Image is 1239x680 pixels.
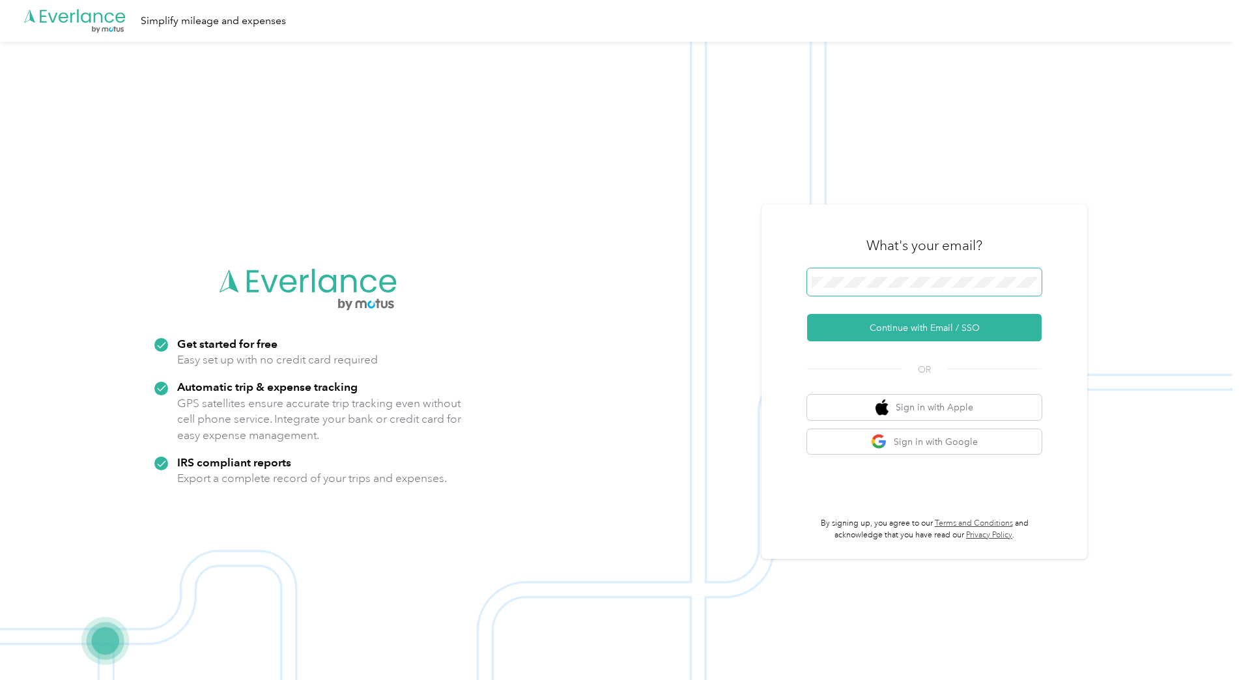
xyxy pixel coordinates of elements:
[935,518,1013,528] a: Terms and Conditions
[177,470,447,487] p: Export a complete record of your trips and expenses.
[141,13,286,29] div: Simplify mileage and expenses
[871,434,887,450] img: google logo
[177,395,462,444] p: GPS satellites ensure accurate trip tracking even without cell phone service. Integrate your bank...
[177,380,358,393] strong: Automatic trip & expense tracking
[902,363,947,376] span: OR
[966,530,1012,540] a: Privacy Policy
[177,352,378,368] p: Easy set up with no credit card required
[807,429,1042,455] button: google logoSign in with Google
[876,399,889,416] img: apple logo
[807,395,1042,420] button: apple logoSign in with Apple
[807,314,1042,341] button: Continue with Email / SSO
[866,236,982,255] h3: What's your email?
[177,455,291,469] strong: IRS compliant reports
[177,337,278,350] strong: Get started for free
[807,518,1042,541] p: By signing up, you agree to our and acknowledge that you have read our .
